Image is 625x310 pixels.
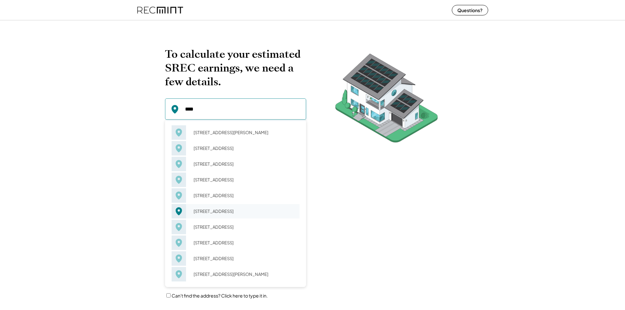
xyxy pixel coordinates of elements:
label: Can't find the address? Click here to type it in. [172,293,268,299]
button: Questions? [452,5,488,15]
img: RecMintArtboard%207.png [323,47,450,153]
div: [STREET_ADDRESS] [189,238,300,247]
div: [STREET_ADDRESS] [189,144,300,153]
div: [STREET_ADDRESS] [189,175,300,184]
h2: To calculate your estimated SREC earnings, we need a few details. [165,47,306,89]
div: [STREET_ADDRESS][PERSON_NAME] [189,128,300,137]
div: [STREET_ADDRESS] [189,207,300,216]
div: [STREET_ADDRESS] [189,159,300,169]
div: [STREET_ADDRESS] [189,254,300,263]
div: [STREET_ADDRESS] [189,191,300,200]
img: recmint-logotype%403x%20%281%29.jpeg [137,1,183,19]
div: [STREET_ADDRESS][PERSON_NAME] [189,270,300,279]
div: [STREET_ADDRESS] [189,222,300,232]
